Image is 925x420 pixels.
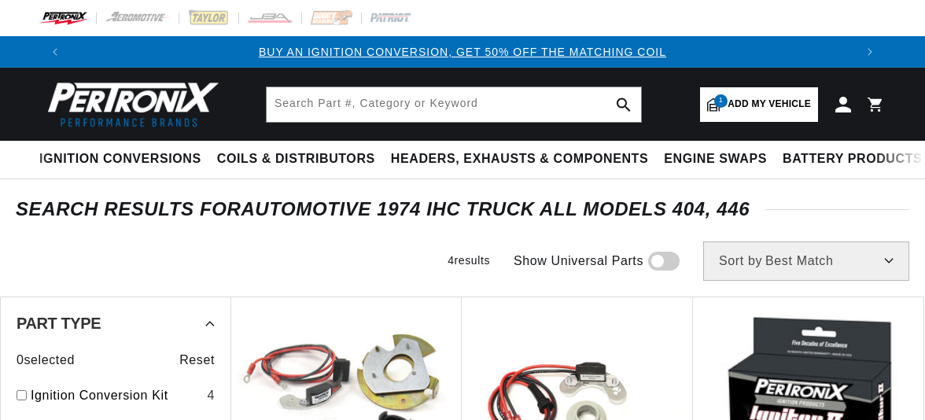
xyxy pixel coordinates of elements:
img: Pertronix [39,77,220,131]
a: 1Add my vehicle [700,87,818,122]
span: Part Type [17,315,101,331]
div: Announcement [71,43,854,61]
a: BUY AN IGNITION CONVERSION, GET 50% OFF THE MATCHING COIL [259,46,666,58]
span: Show Universal Parts [514,251,643,271]
button: search button [606,87,641,122]
summary: Coils & Distributors [209,141,383,178]
span: Reset [179,350,215,370]
span: Ignition Conversions [39,151,201,168]
span: Engine Swaps [664,151,767,168]
input: Search Part #, Category or Keyword [267,87,641,122]
div: 4 [207,385,215,406]
a: Ignition Conversion Kit [31,385,201,406]
select: Sort by [703,241,909,281]
span: Coils & Distributors [217,151,375,168]
summary: Ignition Conversions [39,141,209,178]
div: SEARCH RESULTS FOR Automotive 1974 IHC Truck All models 404, 446 [16,201,909,217]
span: 4 results [448,254,490,267]
div: 1 of 3 [71,43,854,61]
span: Add my vehicle [728,97,811,112]
button: Translation missing: en.sections.announcements.next_announcement [854,36,886,68]
summary: Engine Swaps [656,141,775,178]
span: 1 [714,94,728,108]
span: 0 selected [17,350,75,370]
span: Headers, Exhausts & Components [391,151,648,168]
span: Battery Products [783,151,922,168]
summary: Headers, Exhausts & Components [383,141,656,178]
span: Sort by [719,255,762,267]
button: Translation missing: en.sections.announcements.previous_announcement [39,36,71,68]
